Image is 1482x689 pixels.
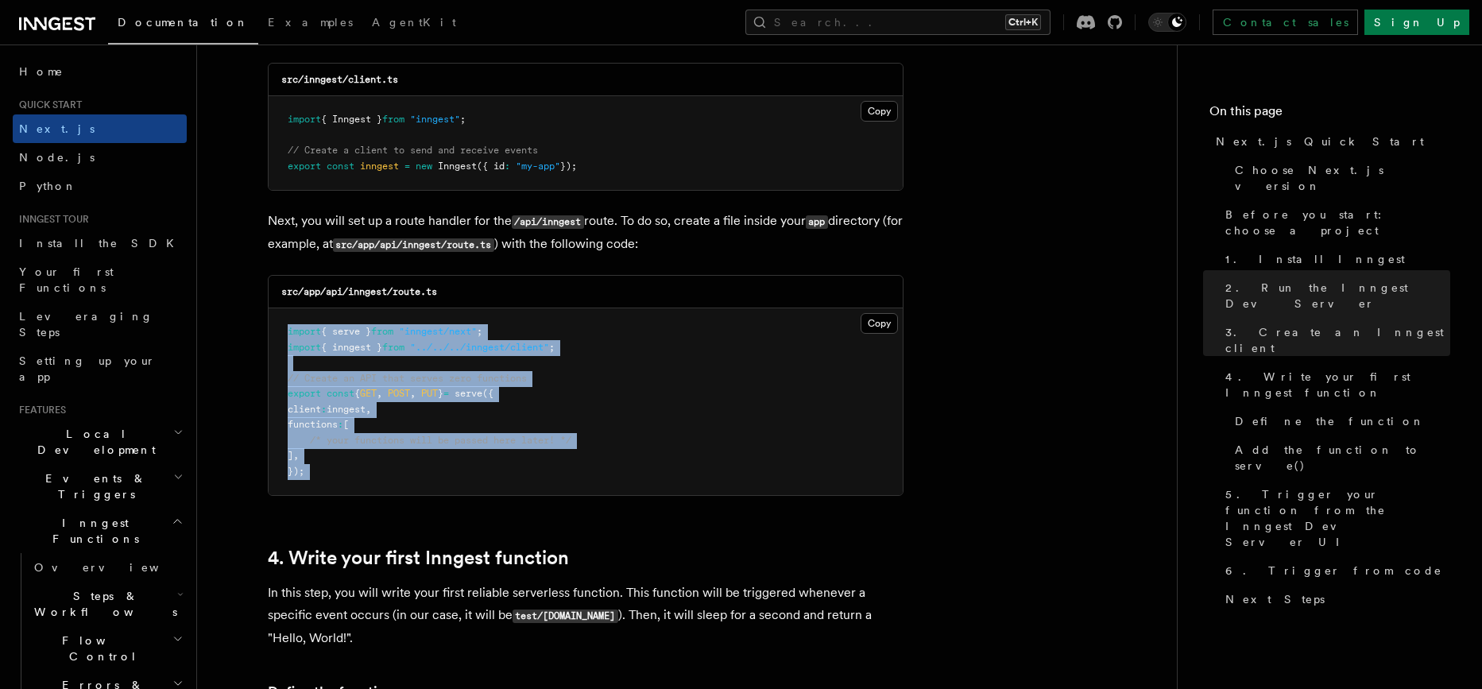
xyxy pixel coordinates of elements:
span: Add the function to serve() [1235,442,1450,474]
span: new [416,161,432,172]
span: serve [455,388,482,399]
code: src/inngest/client.ts [281,74,398,85]
p: In this step, you will write your first reliable serverless function. This function will be trigg... [268,582,904,649]
span: client [288,404,321,415]
span: Home [19,64,64,79]
button: Copy [861,101,898,122]
span: Before you start: choose a project [1225,207,1450,238]
span: Steps & Workflows [28,588,177,620]
span: { Inngest } [321,114,382,125]
span: { inngest } [321,342,382,353]
a: 4. Write your first Inngest function [268,547,569,569]
span: // Create an API that serves zero functions [288,373,527,384]
kbd: Ctrl+K [1005,14,1041,30]
a: Next Steps [1219,585,1450,614]
a: Define the function [1229,407,1450,435]
span: : [338,419,343,430]
span: // Create a client to send and receive events [288,145,538,156]
h4: On this page [1209,102,1450,127]
a: Add the function to serve() [1229,435,1450,480]
span: inngest [327,404,366,415]
span: : [321,404,327,415]
span: ({ [482,388,493,399]
span: Python [19,180,77,192]
span: 2. Run the Inngest Dev Server [1225,280,1450,312]
span: Inngest tour [13,213,89,226]
button: Search...Ctrl+K [745,10,1051,35]
span: [ [343,419,349,430]
span: Features [13,404,66,416]
span: Define the function [1235,413,1425,429]
a: Install the SDK [13,229,187,257]
span: , [377,388,382,399]
span: Your first Functions [19,265,114,294]
span: } [438,388,443,399]
span: Setting up your app [19,354,156,383]
span: const [327,161,354,172]
span: 3. Create an Inngest client [1225,324,1450,356]
span: Documentation [118,16,249,29]
span: Examples [268,16,353,29]
a: Node.js [13,143,187,172]
span: import [288,342,321,353]
span: export [288,388,321,399]
code: test/[DOMAIN_NAME] [513,610,618,623]
span: ; [549,342,555,353]
code: /api/inngest [512,215,584,229]
span: inngest [360,161,399,172]
button: Flow Control [28,626,187,671]
button: Toggle dark mode [1148,13,1186,32]
a: 2. Run the Inngest Dev Server [1219,273,1450,318]
a: Sign Up [1364,10,1469,35]
span: export [288,161,321,172]
span: functions [288,419,338,430]
span: 5. Trigger your function from the Inngest Dev Server UI [1225,486,1450,550]
span: Next Steps [1225,591,1325,607]
span: "my-app" [516,161,560,172]
span: , [410,388,416,399]
span: 1. Install Inngest [1225,251,1405,267]
span: Choose Next.js version [1235,162,1450,194]
span: from [382,114,404,125]
span: Inngest [438,161,477,172]
span: Next.js Quick Start [1216,134,1424,149]
span: Node.js [19,151,95,164]
a: Leveraging Steps [13,302,187,346]
span: 6. Trigger from code [1225,563,1442,579]
a: AgentKit [362,5,466,43]
span: "inngest" [410,114,460,125]
a: 3. Create an Inngest client [1219,318,1450,362]
span: Quick start [13,99,82,111]
span: GET [360,388,377,399]
span: Next.js [19,122,95,135]
span: ({ id [477,161,505,172]
a: Python [13,172,187,200]
span: }); [560,161,577,172]
a: 6. Trigger from code [1219,556,1450,585]
span: }); [288,466,304,477]
span: = [404,161,410,172]
span: Install the SDK [19,237,184,250]
a: Home [13,57,187,86]
span: "inngest/next" [399,326,477,337]
span: { serve } [321,326,371,337]
span: from [382,342,404,353]
span: AgentKit [372,16,456,29]
span: Overview [34,561,198,574]
span: Local Development [13,426,173,458]
span: Leveraging Steps [19,310,153,339]
a: Choose Next.js version [1229,156,1450,200]
span: : [505,161,510,172]
button: Inngest Functions [13,509,187,553]
span: import [288,114,321,125]
a: Setting up your app [13,346,187,391]
span: ; [477,326,482,337]
span: import [288,326,321,337]
span: , [366,404,371,415]
span: "../../../inngest/client" [410,342,549,353]
a: Before you start: choose a project [1219,200,1450,245]
code: app [806,215,828,229]
span: = [443,388,449,399]
a: Documentation [108,5,258,45]
span: ] [288,450,293,461]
